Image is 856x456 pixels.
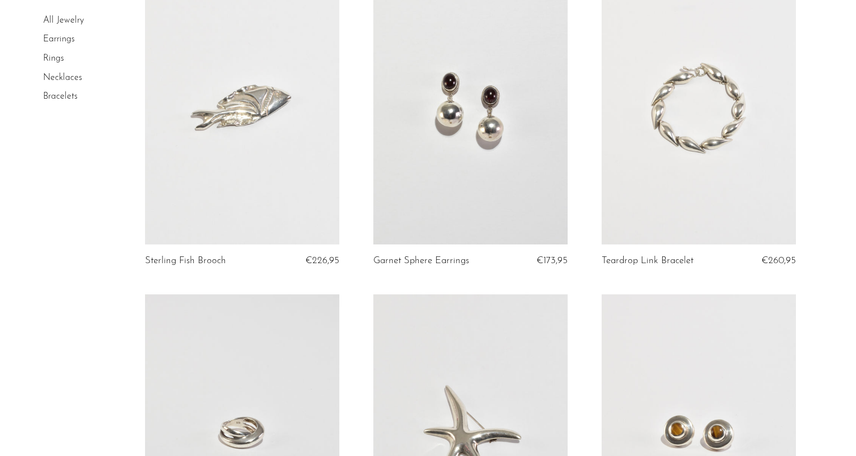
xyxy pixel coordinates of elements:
span: €226,95 [305,256,339,265]
a: Sterling Fish Brooch [145,256,226,266]
a: Teardrop Link Bracelet [602,256,693,266]
a: Necklaces [43,73,82,82]
a: Garnet Sphere Earrings [373,256,469,266]
span: €173,95 [536,256,568,265]
span: €260,95 [761,256,796,265]
a: Bracelets [43,92,78,101]
a: Rings [43,54,64,63]
a: All Jewelry [43,16,84,25]
a: Earrings [43,35,75,44]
